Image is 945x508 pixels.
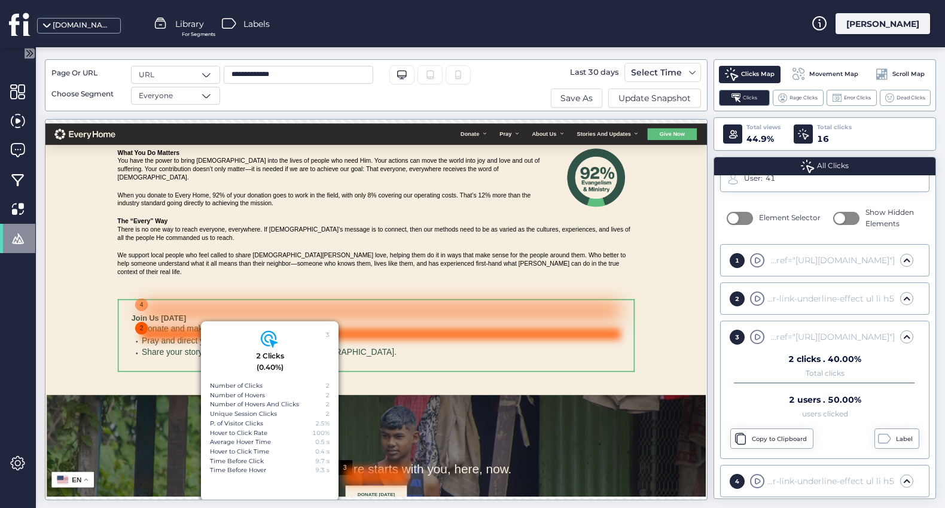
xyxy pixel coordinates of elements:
div: 4 [155,302,181,327]
div: 2 clicks . 40.00% [788,355,861,363]
div: 16 [817,132,852,145]
p: When you donate to Every Home, 92% of your donation goes to work in the field, with only 8% cover... [126,117,870,145]
span: Scroll Map [892,69,925,79]
span: Clicks [743,94,757,102]
div: Time Before Click [210,457,264,466]
span: Update Snapshot [618,92,691,105]
div: Last 30 days [567,63,621,82]
div: 9.7 s [315,457,330,466]
div: [PERSON_NAME] [836,13,930,34]
div: Unique Session Clicks [210,409,277,419]
span: Labels [243,17,270,31]
p: You have the power to bring [DEMOGRAPHIC_DATA] into the lives of people who need Him. Your action... [126,57,870,117]
div: 44.9% [746,132,781,145]
div: users clicked [802,412,848,417]
div: Hover to Click Time [210,447,269,457]
div: [DOMAIN_NAME] [53,20,112,31]
div: div.wpb_wrapper div.nectar-responsive-text.text-forest-green.nectar-link-underline-effect ul li h5 [767,474,895,488]
div: 1 [730,253,745,268]
div: Hover to Click Rate [210,428,267,438]
span: Dead Clicks [897,94,925,102]
div: 2 [325,391,330,400]
div: 4 [730,474,745,489]
div: 2 [325,409,330,419]
div: Number of Hovers [210,391,265,400]
div: 100% [312,428,330,438]
div: 41 [766,173,775,184]
div: 2 [730,291,745,306]
div: Total clicks [817,123,852,132]
div: Label [896,434,916,444]
div: div.row_col_wrap_12.col.span_12.dark.left [DOMAIN_NAME]_[DOMAIN_NAME]_[DOMAIN_NAME]_[DOMAIN_NAME]... [767,330,895,343]
div: 3 [325,330,330,340]
span: User: [744,173,763,184]
div: Number of Clicks [210,381,263,391]
div: Number of Hovers And Clicks [210,400,299,409]
div: 0.5 s [315,437,330,447]
div: 9.3 s [315,466,330,475]
button: Save As [551,89,602,108]
h4: What You Do Matters [126,43,870,57]
span: URL [139,69,154,81]
div: Total views [746,123,781,132]
span: Pray [788,13,810,23]
div: div.wpb_wrapper div.nectar-responsive-text.text-forest-green.nectar-link-underline-effect ul li h5 [767,292,895,305]
button: Update Snapshot [608,89,701,108]
span: Rage Clicks [789,94,818,102]
div: Choose Segment [51,89,123,100]
div: (0.40%) [257,362,283,373]
div: div.row_col_wrap_12.col.span_12.dark.left [DOMAIN_NAME]_[DOMAIN_NAME]_[DOMAIN_NAME]_[DOMAIN_NAME]... [767,254,895,267]
div: 2 Clicks [256,351,284,362]
span: Show Hidden Elements [865,207,923,230]
img: Every Home [17,9,122,28]
span: For Segments [182,31,215,38]
div: Total clicks [806,371,845,376]
span: Library [175,17,204,31]
div: 2 users . 50.00% [789,396,861,404]
span: Movement Map [809,69,858,79]
span: Clicks Map [741,69,775,79]
div: Average Hover Time [210,437,271,447]
div: 0.4 s [315,447,330,457]
div: Copy to Clipboard [752,434,810,444]
div: Page Or URL [51,68,123,79]
span: Error Clicks [844,94,871,102]
div: 2 [155,342,181,368]
span: Element Selector [759,212,821,224]
div: 2 [325,400,330,409]
a: About Us [837,14,914,23]
div: Select Time [628,65,685,80]
div: 2.5% [315,419,330,428]
span: Everyone [139,90,173,102]
div: P. of Visitor Clicks [210,419,263,428]
span: About Us [843,13,887,23]
span: All Clicks [817,160,849,172]
div: 3 [730,330,745,345]
span: Save As [560,92,593,105]
span: Donate [720,13,753,23]
div: Time Before Hover [210,466,266,475]
div: 2 [325,381,330,391]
